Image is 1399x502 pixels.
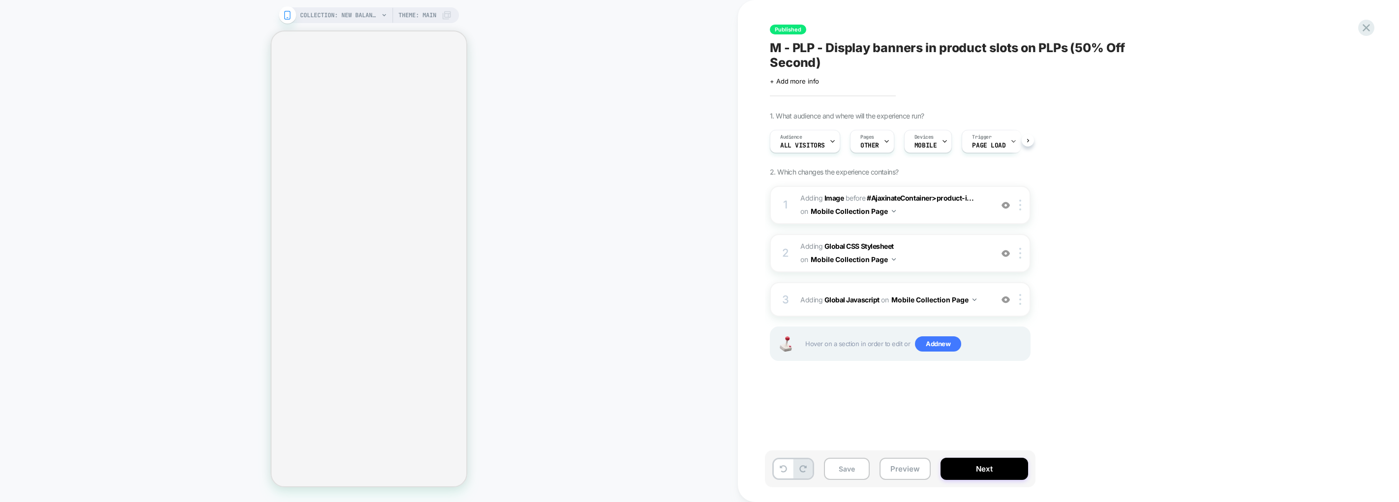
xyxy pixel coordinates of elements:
[892,258,896,261] img: down arrow
[846,194,865,202] span: BEFORE
[1002,249,1010,258] img: crossed eye
[781,290,791,310] div: 3
[914,142,937,149] span: MOBILE
[892,210,896,212] img: down arrow
[880,458,931,480] button: Preview
[1002,201,1010,209] img: crossed eye
[800,240,988,266] span: Adding
[776,336,795,352] img: Joystick
[972,142,1005,149] span: Page Load
[805,336,1025,352] span: Hover on a section in order to edit or
[780,134,802,141] span: Audience
[891,293,976,307] button: Mobile Collection Page
[973,298,976,301] img: down arrow
[781,243,791,263] div: 2
[824,242,894,250] b: Global CSS Stylesheet
[824,194,844,202] b: Image
[972,134,991,141] span: Trigger
[860,142,879,149] span: OTHER
[770,168,898,176] span: 2. Which changes the experience contains?
[824,458,870,480] button: Save
[300,7,379,23] span: COLLECTION: New Balance - [GEOGRAPHIC_DATA] (Category)
[781,195,791,215] div: 1
[1019,248,1021,259] img: close
[770,77,819,85] span: + Add more info
[811,204,896,218] button: Mobile Collection Page
[800,205,808,217] span: on
[770,25,806,34] span: Published
[1019,294,1021,305] img: close
[824,295,880,304] b: Global Javascript
[1019,200,1021,210] img: close
[770,40,1129,70] span: M - PLP - Display banners in product slots on PLPs (50% Off Second)
[881,294,888,306] span: on
[800,194,844,202] span: Adding
[780,142,825,149] span: All Visitors
[941,458,1028,480] button: Next
[800,253,808,266] span: on
[914,134,934,141] span: Devices
[811,252,896,266] button: Mobile Collection Page
[770,112,924,120] span: 1. What audience and where will the experience run?
[398,7,436,23] span: Theme: MAIN
[915,336,961,352] span: Add new
[1002,295,1010,304] img: crossed eye
[800,293,988,307] span: Adding
[860,134,874,141] span: Pages
[867,194,973,202] span: #AjaxinateContainer>product-i...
